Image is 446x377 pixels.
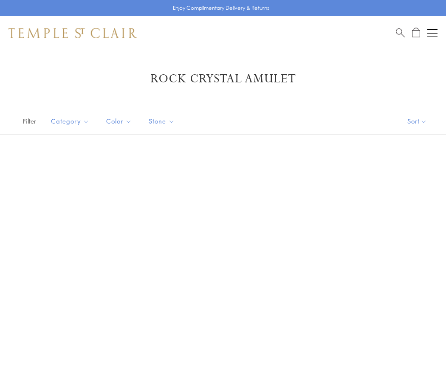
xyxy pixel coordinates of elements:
[45,112,96,131] button: Category
[47,116,96,127] span: Category
[388,108,446,134] button: Show sort by
[427,28,438,38] button: Open navigation
[21,71,425,87] h1: Rock Crystal Amulet
[173,4,269,12] p: Enjoy Complimentary Delivery & Returns
[396,28,405,38] a: Search
[102,116,138,127] span: Color
[8,28,137,38] img: Temple St. Clair
[142,112,181,131] button: Stone
[100,112,138,131] button: Color
[144,116,181,127] span: Stone
[412,28,420,38] a: Open Shopping Bag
